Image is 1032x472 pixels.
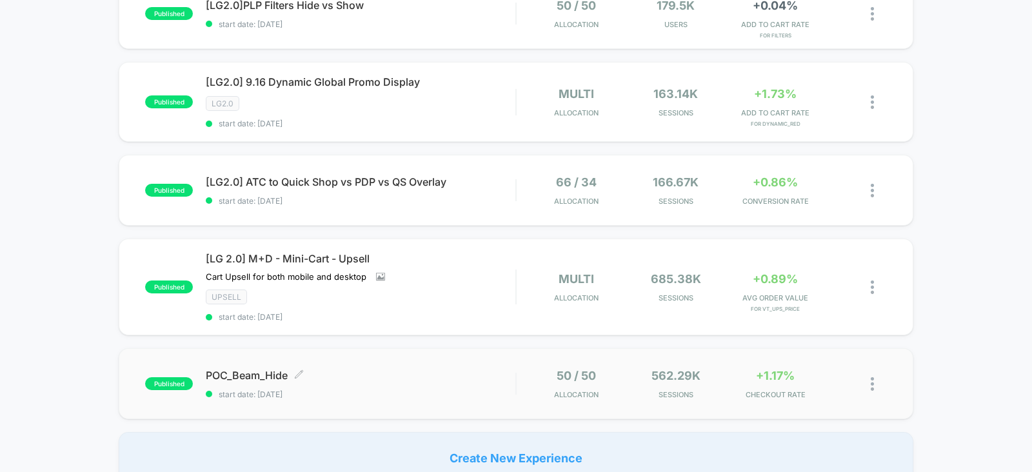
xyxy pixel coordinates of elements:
[753,175,798,189] span: +0.86%
[206,389,515,399] span: start date: [DATE]
[145,95,193,108] span: published
[871,280,874,294] img: close
[629,20,722,29] span: Users
[206,119,515,128] span: start date: [DATE]
[753,272,798,286] span: +0.89%
[145,377,193,390] span: published
[871,184,874,197] img: close
[554,20,599,29] span: Allocation
[206,196,515,206] span: start date: [DATE]
[871,7,874,21] img: close
[206,19,515,29] span: start date: [DATE]
[206,312,515,322] span: start date: [DATE]
[554,390,599,399] span: Allocation
[559,87,594,101] span: multi
[729,197,822,206] span: CONVERSION RATE
[871,377,874,391] img: close
[629,390,722,399] span: Sessions
[206,75,515,88] span: [LG2.0] 9.16 Dynamic Global Promo Display
[556,175,597,189] span: 66 / 34
[754,87,797,101] span: +1.73%
[206,175,515,188] span: [LG2.0] ATC to Quick Shop vs PDP vs QS Overlay
[651,369,700,382] span: 562.29k
[145,280,193,293] span: published
[653,87,698,101] span: 163.14k
[554,197,599,206] span: Allocation
[554,293,599,302] span: Allocation
[554,108,599,117] span: Allocation
[871,95,874,109] img: close
[729,20,822,29] span: ADD TO CART RATE
[729,293,822,302] span: AVG ORDER VALUE
[206,369,515,382] span: POC_Beam_Hide
[729,108,822,117] span: ADD TO CART RATE
[756,369,795,382] span: +1.17%
[206,271,366,282] span: Cart Upsell for both mobile and desktop
[629,197,722,206] span: Sessions
[145,184,193,197] span: published
[557,369,596,382] span: 50 / 50
[729,306,822,312] span: for VT_UpS_Price
[206,252,515,265] span: [LG 2.0] M+D - Mini-Cart - Upsell
[145,7,193,20] span: published
[629,108,722,117] span: Sessions
[651,272,701,286] span: 685.38k
[206,96,239,111] span: LG2.0
[629,293,722,302] span: Sessions
[559,272,594,286] span: multi
[729,390,822,399] span: CHECKOUT RATE
[206,290,247,304] span: Upsell
[729,32,822,39] span: for Filters
[653,175,699,189] span: 166.67k
[729,121,822,127] span: for Dynamic_Red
